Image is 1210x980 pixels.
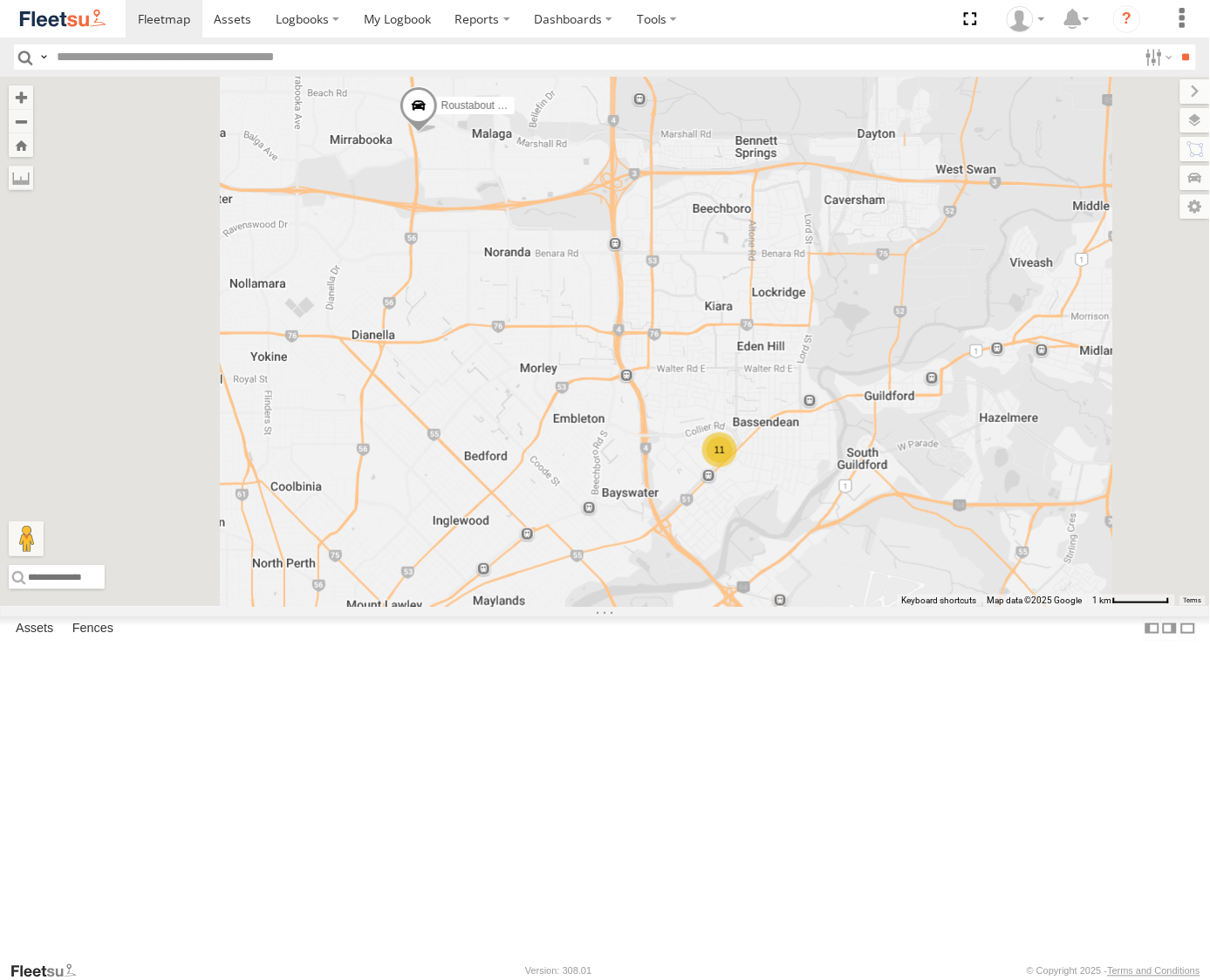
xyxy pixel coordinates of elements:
label: Measure [9,166,33,190]
button: Zoom in [9,85,33,109]
label: Map Settings [1180,194,1210,219]
button: Zoom Home [9,133,33,157]
label: Dock Summary Table to the Left [1144,616,1161,642]
div: Version: 308.01 [525,966,591,977]
span: Roustabout - 1IKE578 [441,100,543,112]
label: Hide Summary Table [1179,616,1197,642]
button: Zoom out [9,109,33,133]
label: Fences [64,616,122,641]
i: ? [1113,5,1141,33]
span: 1 km [1093,595,1112,605]
label: Search Filter Options [1138,44,1176,70]
button: Drag Pegman onto the map to open Street View [9,521,44,556]
a: Visit our Website [10,963,90,980]
div: 11 [702,432,737,467]
button: Keyboard shortcuts [902,595,977,607]
a: Terms (opens in new tab) [1184,597,1202,604]
button: Map scale: 1 km per 62 pixels [1088,595,1175,607]
div: © Copyright 2025 - [1027,966,1200,977]
label: Assets [7,616,62,641]
label: Dock Summary Table to the Right [1161,616,1179,642]
img: fleetsu-logo-horizontal.svg [17,7,108,31]
label: Search Query [37,44,51,70]
div: AJ Wessels [1001,6,1051,32]
span: Map data ©2025 Google [988,595,1083,605]
a: Terms and Conditions [1108,966,1200,977]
